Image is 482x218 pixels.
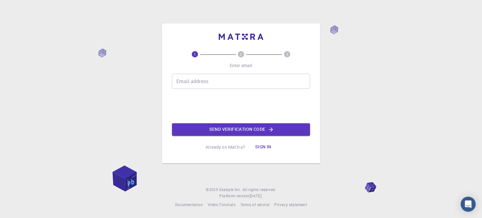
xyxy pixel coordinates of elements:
[243,187,276,193] span: All rights reserved.
[461,197,476,212] div: Open Intercom Messenger
[172,123,310,136] button: Send verification code
[193,94,289,118] iframe: reCAPTCHA
[230,62,253,69] p: Enter email
[208,202,235,207] span: Video Tutorials
[206,144,245,150] p: Already on Mat3ra?
[219,187,241,192] span: Exabyte Inc.
[208,202,235,208] a: Video Tutorials
[249,193,263,199] a: [DATE].
[274,202,307,207] span: Privacy statement
[249,193,263,198] span: [DATE] .
[175,202,203,208] a: Documentation
[240,52,242,56] text: 2
[240,202,269,208] a: Terms of service
[219,187,241,193] a: Exabyte Inc.
[240,202,269,207] span: Terms of service
[206,187,219,193] span: © 2025
[194,52,196,56] text: 1
[274,202,307,208] a: Privacy statement
[175,202,203,207] span: Documentation
[286,52,288,56] text: 3
[219,193,249,199] span: Platform version
[250,141,276,153] button: Sign in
